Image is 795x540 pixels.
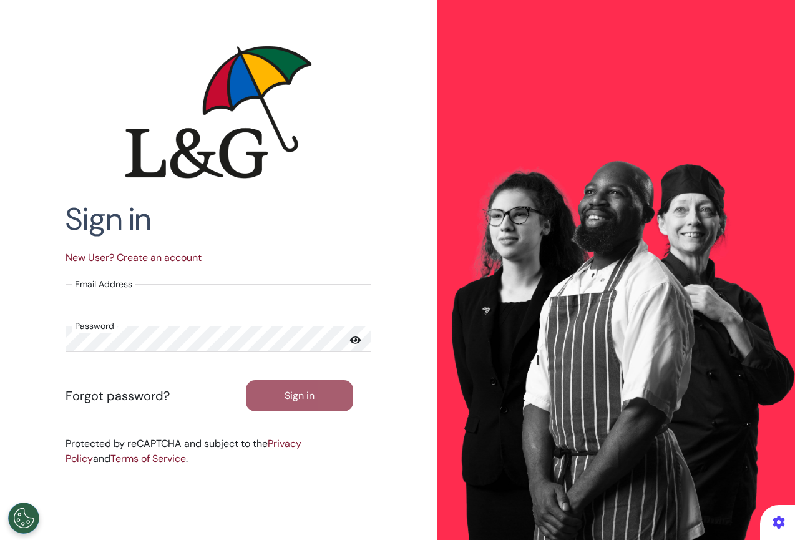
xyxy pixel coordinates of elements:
[66,251,202,264] span: New User? Create an account
[66,388,170,404] span: Forgot password?
[8,503,39,534] button: Open Preferences
[125,46,312,179] img: company logo
[72,278,135,291] label: Email Address
[66,436,371,466] div: Protected by reCAPTCHA and subject to the and .
[66,200,371,238] h2: Sign in
[246,380,354,411] button: Sign in
[110,452,186,465] a: Terms of Service
[72,320,117,333] label: Password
